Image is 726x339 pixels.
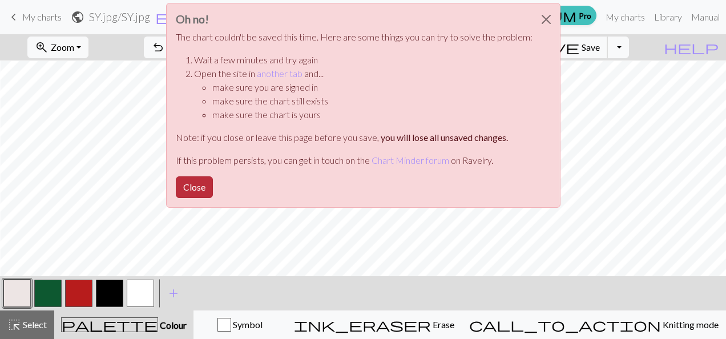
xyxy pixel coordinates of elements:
span: Colour [158,320,187,330]
li: make sure the chart is yours [212,108,533,122]
button: Knitting mode [462,310,726,339]
li: make sure you are signed in [212,80,533,94]
h3: Oh no! [176,13,533,26]
button: Erase [287,310,462,339]
span: add [167,285,180,301]
span: call_to_action [469,317,661,333]
p: The chart couldn't be saved this time. Here are some things you can try to solve the problem: [176,30,533,44]
li: make sure the chart still exists [212,94,533,108]
button: Colour [54,310,193,339]
button: Symbol [193,310,287,339]
strong: you will lose all unsaved changes. [381,132,508,143]
button: Close [176,176,213,198]
span: highlight_alt [7,317,21,333]
span: Symbol [231,319,263,330]
span: palette [62,317,158,333]
a: Chart Minder forum [372,155,449,166]
span: Select [21,319,47,330]
li: Open the site in and... [194,67,533,122]
span: Knitting mode [661,319,719,330]
li: Wait a few minutes and try again [194,53,533,67]
button: Close [533,3,560,35]
a: another tab [257,68,302,79]
span: ink_eraser [294,317,431,333]
span: Erase [431,319,454,330]
p: If this problem persists, you can get in touch on the on Ravelry. [176,154,533,167]
p: Note: if you close or leave this page before you save, [176,131,533,144]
